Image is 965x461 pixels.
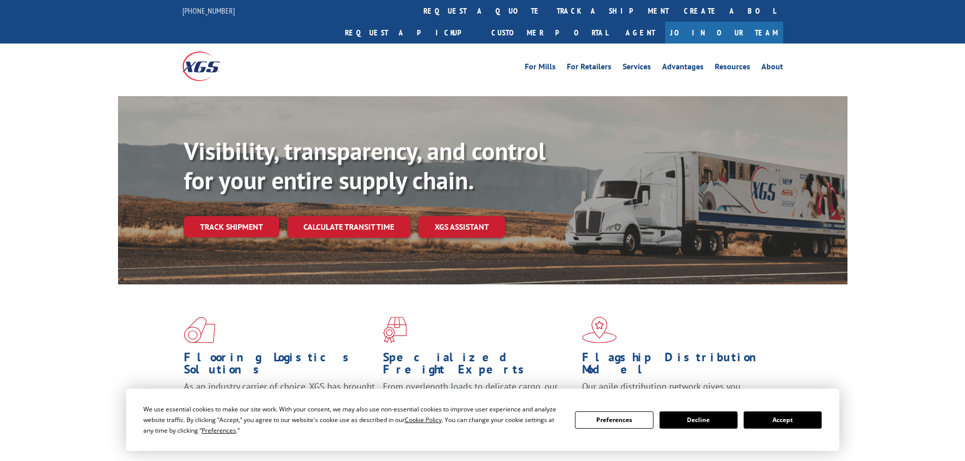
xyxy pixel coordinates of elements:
[184,135,546,196] b: Visibility, transparency, and control for your entire supply chain.
[383,317,407,343] img: xgs-icon-focused-on-flooring-red
[383,351,574,381] h1: Specialized Freight Experts
[715,63,750,74] a: Resources
[665,22,783,44] a: Join Our Team
[567,63,611,74] a: For Retailers
[575,411,653,429] button: Preferences
[287,216,410,238] a: Calculate transit time
[143,404,563,436] div: We use essential cookies to make our site work. With your consent, we may also use non-essential ...
[582,317,617,343] img: xgs-icon-flagship-distribution-model-red
[182,6,235,16] a: [PHONE_NUMBER]
[418,216,505,238] a: XGS ASSISTANT
[744,411,822,429] button: Accept
[184,317,215,343] img: xgs-icon-total-supply-chain-intelligence-red
[184,381,375,416] span: As an industry carrier of choice, XGS has brought innovation and dedication to flooring logistics...
[660,411,738,429] button: Decline
[383,381,574,426] p: From overlength loads to delicate cargo, our experienced staff knows the best way to move your fr...
[623,63,651,74] a: Services
[337,22,484,44] a: Request a pickup
[525,63,556,74] a: For Mills
[184,216,279,237] a: Track shipment
[615,22,665,44] a: Agent
[184,351,375,381] h1: Flooring Logistics Solutions
[582,351,774,381] h1: Flagship Distribution Model
[405,415,442,424] span: Cookie Policy
[761,63,783,74] a: About
[202,426,236,435] span: Preferences
[582,381,768,404] span: Our agile distribution network gives you nationwide inventory management on demand.
[662,63,704,74] a: Advantages
[484,22,615,44] a: Customer Portal
[126,389,839,451] div: Cookie Consent Prompt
